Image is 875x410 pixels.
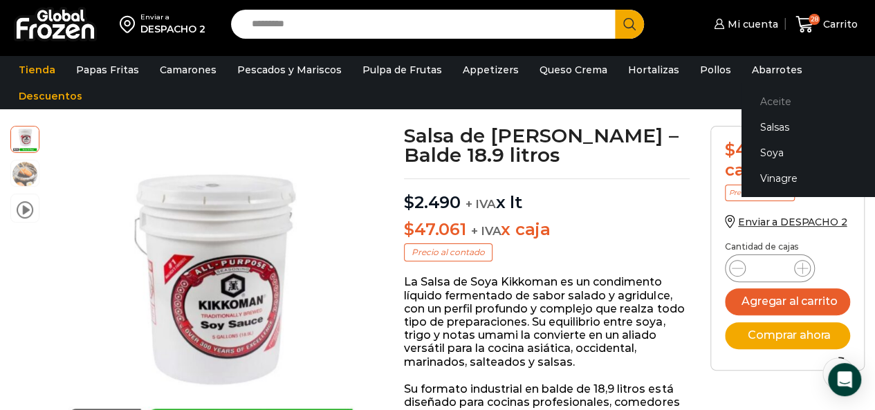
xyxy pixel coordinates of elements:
p: x lt [404,178,690,213]
a: Camarones [153,57,223,83]
a: Mi cuenta [710,10,778,38]
button: Agregar al carrito [725,288,850,315]
a: Papas Fritas [69,57,146,83]
a: Pulpa de Frutas [356,57,449,83]
span: Enviar a DESPACHO 2 [738,216,847,228]
bdi: 47.061 [725,140,786,160]
a: Enviar a DESPACHO 2 [725,216,847,228]
span: salsa de soya kikkoman [11,124,39,152]
span: $ [404,219,414,239]
p: x caja [404,220,690,240]
a: Pescados y Mariscos [230,57,349,83]
span: Carrito [820,17,858,31]
a: Abarrotes [745,57,809,83]
button: Search button [615,10,644,39]
a: Descuentos [12,83,89,109]
img: address-field-icon.svg [120,12,140,36]
a: Hortalizas [621,57,686,83]
input: Product quantity [757,259,783,278]
span: 28 [809,14,820,25]
a: Queso Crema [533,57,614,83]
bdi: 47.061 [404,219,466,239]
span: Mi cuenta [724,17,778,31]
span: salsa soya [11,160,39,188]
p: Cantidad de cajas [725,242,850,252]
a: 28 Carrito [792,8,861,41]
a: Appetizers [456,57,526,83]
span: $ [725,140,735,160]
a: Tienda [12,57,62,83]
span: + IVA [466,197,496,211]
span: + IVA [470,224,501,238]
p: Precio al contado [725,185,795,201]
div: Open Intercom Messenger [828,363,861,396]
bdi: 2.490 [404,192,461,212]
h1: Salsa de [PERSON_NAME] – Balde 18.9 litros [404,126,690,165]
a: Pollos [693,57,738,83]
p: La Salsa de Soya Kikkoman es un condimento líquido fermentado de sabor salado y agridulce, con un... [404,275,690,368]
div: Enviar a [140,12,205,22]
div: DESPACHO 2 [140,22,205,36]
div: x caja [725,140,850,180]
p: Precio al contado [404,243,492,261]
span: $ [404,192,414,212]
button: Comprar ahora [725,322,850,349]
